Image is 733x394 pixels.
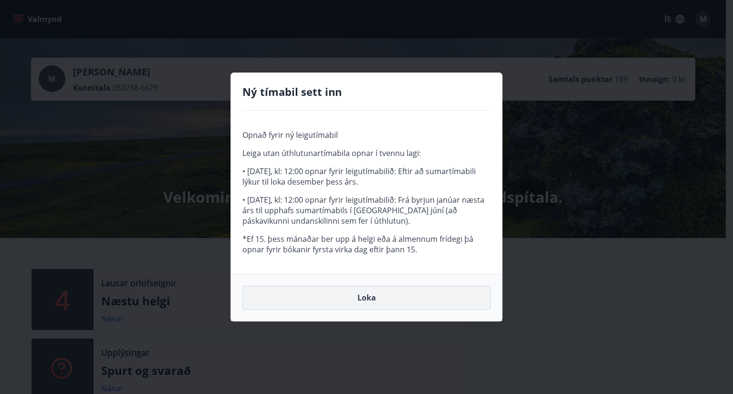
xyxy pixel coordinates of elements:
p: Leiga utan úthlutunartímabila opnar í tvennu lagi: [242,148,491,158]
button: Loka [242,286,491,310]
p: Opnað fyrir ný leigutímabil [242,130,491,140]
p: *Ef 15. þess mánaðar ber upp á helgi eða á almennum frídegi þá opnar fyrir bókanir fyrsta virka d... [242,234,491,255]
h4: Ný tímabil sett inn [242,84,491,99]
p: • [DATE], kl: 12:00 opnar fyrir leigutímabilið: Frá byrjun janúar næsta árs til upphafs sumartíma... [242,195,491,226]
p: • [DATE], kl: 12:00 opnar fyrir leigutímabilið: Eftir að sumartímabili lýkur til loka desember þe... [242,166,491,187]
